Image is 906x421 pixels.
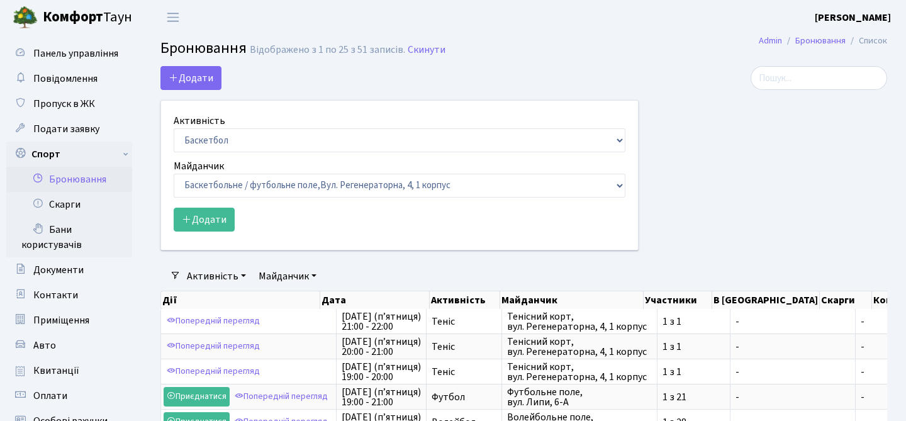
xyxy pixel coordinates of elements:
[43,7,132,28] span: Таун
[33,47,118,60] span: Панель управління
[161,291,320,309] th: Дії
[6,383,132,408] a: Оплати
[507,362,652,382] span: Тенісний корт, вул. Регенераторна, 4, 1 корпус
[182,266,251,287] a: Активність
[33,389,67,403] span: Оплати
[507,312,652,332] span: Тенісний корт, вул. Регенераторна, 4, 1 корпус
[164,362,263,381] a: Попередній перегляд
[735,317,850,327] span: -
[250,44,405,56] div: Відображено з 1 по 25 з 51 записів.
[663,342,725,352] span: 1 з 1
[33,263,84,277] span: Документи
[164,337,263,356] a: Попередній перегляд
[174,113,225,128] label: Активність
[254,266,322,287] a: Майданчик
[6,116,132,142] a: Подати заявку
[6,142,132,167] a: Спорт
[33,72,98,86] span: Повідомлення
[342,337,421,357] span: [DATE] (п’ятниця) 20:00 - 21:00
[735,342,850,352] span: -
[160,37,247,59] span: Бронювання
[6,283,132,308] a: Контакти
[432,392,496,402] span: Футбол
[33,288,78,302] span: Контакти
[507,387,652,407] span: Футбольне поле, вул. Липи, 6-А
[33,364,79,378] span: Квитанції
[342,387,421,407] span: [DATE] (п’ятниця) 19:00 - 21:00
[6,91,132,116] a: Пропуск в ЖК
[33,339,56,352] span: Авто
[432,367,496,377] span: Теніс
[861,342,905,352] span: -
[157,7,189,28] button: Переключити навігацію
[13,5,38,30] img: logo.png
[33,313,89,327] span: Приміщення
[6,358,132,383] a: Квитанції
[342,362,421,382] span: [DATE] (п’ятниця) 19:00 - 20:00
[735,392,850,402] span: -
[846,34,887,48] li: Список
[644,291,712,309] th: Участники
[432,317,496,327] span: Теніс
[160,66,221,90] button: Додати
[6,66,132,91] a: Повідомлення
[164,312,263,331] a: Попередній перегляд
[43,7,103,27] b: Комфорт
[815,11,891,25] b: [PERSON_NAME]
[735,367,850,377] span: -
[712,291,820,309] th: В [GEOGRAPHIC_DATA]
[6,257,132,283] a: Документи
[6,308,132,333] a: Приміщення
[430,291,500,309] th: Активність
[6,333,132,358] a: Авто
[820,291,871,309] th: Скарги
[408,44,445,56] a: Скинути
[500,291,644,309] th: Майданчик
[815,10,891,25] a: [PERSON_NAME]
[663,367,725,377] span: 1 з 1
[759,34,782,47] a: Admin
[174,208,235,232] button: Додати
[164,387,230,407] a: Приєднатися
[6,192,132,217] a: Скарги
[861,392,905,402] span: -
[663,317,725,327] span: 1 з 1
[861,367,905,377] span: -
[33,122,99,136] span: Подати заявку
[751,66,887,90] input: Пошук...
[507,337,652,357] span: Тенісний корт, вул. Регенераторна, 4, 1 корпус
[6,167,132,192] a: Бронювання
[663,392,725,402] span: 1 з 21
[432,342,496,352] span: Теніс
[342,312,421,332] span: [DATE] (п’ятниця) 21:00 - 22:00
[6,41,132,66] a: Панель управління
[6,217,132,257] a: Бани користувачів
[174,159,224,174] label: Майданчик
[795,34,846,47] a: Бронювання
[740,28,906,54] nav: breadcrumb
[861,317,905,327] span: -
[320,291,430,309] th: Дата
[33,97,95,111] span: Пропуск в ЖК
[232,387,331,407] a: Попередній перегляд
